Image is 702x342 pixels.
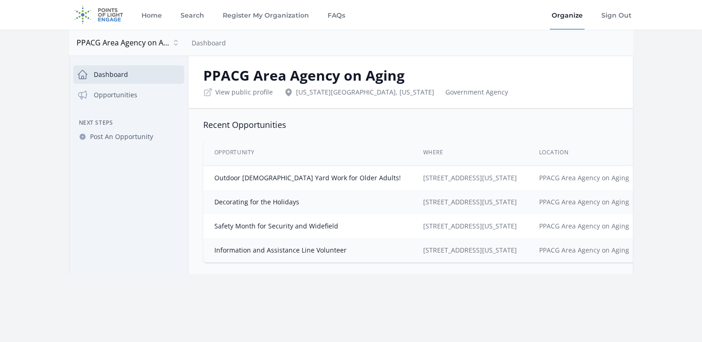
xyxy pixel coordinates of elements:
td: [STREET_ADDRESS][US_STATE] [412,214,528,238]
div: [US_STATE][GEOGRAPHIC_DATA], [US_STATE] [284,88,434,97]
td: [STREET_ADDRESS][US_STATE] [412,238,528,262]
a: Outdoor [DEMOGRAPHIC_DATA] Yard Work for Older Adults! [214,173,401,182]
h3: Recent Opportunities [203,119,618,130]
a: Post An Opportunity [73,128,184,145]
nav: Breadcrumb [192,37,226,48]
td: [STREET_ADDRESS][US_STATE] [412,166,528,190]
a: Dashboard [73,65,184,84]
th: Where [412,139,528,166]
a: Opportunities [73,86,184,104]
a: Information and Assistance Line Volunteer [214,246,347,254]
a: PPACG Area Agency on Aging [539,197,629,206]
th: Opportunity [203,139,412,166]
div: Government Agency [445,88,508,97]
a: Safety Month for Security and Widefield [214,222,338,230]
a: View public profile [215,88,273,97]
a: PPACG Area Agency on Aging [539,222,629,230]
h2: PPACG Area Agency on Aging [203,67,618,84]
th: Location [528,139,640,166]
span: Post An Opportunity [90,132,153,141]
a: PPACG Area Agency on Aging [539,173,629,182]
td: [STREET_ADDRESS][US_STATE] [412,190,528,214]
a: PPACG Area Agency on Aging [539,246,629,254]
a: Decorating for the Holidays [214,197,299,206]
a: Dashboard [192,38,226,47]
button: PPACG Area Agency on Aging [73,33,184,52]
span: PPACG Area Agency on Aging [77,37,169,48]
h3: Next Steps [73,119,184,127]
